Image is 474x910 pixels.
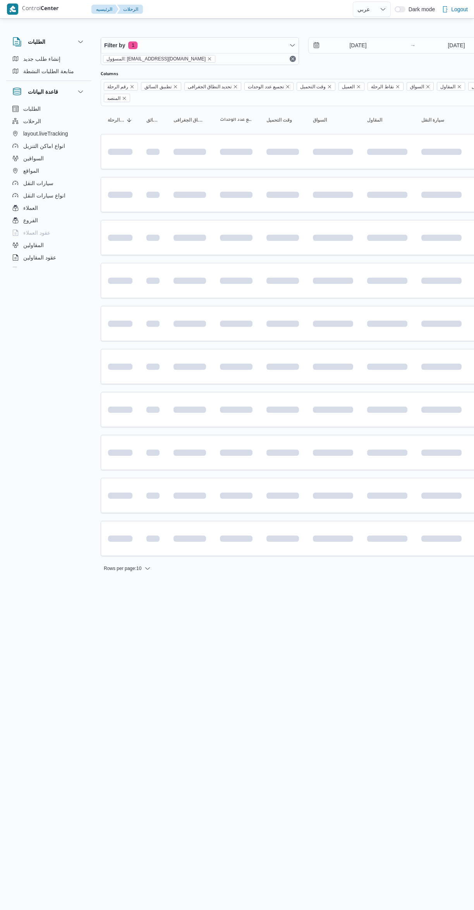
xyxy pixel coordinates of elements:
span: الطلبات [23,104,41,113]
button: تحديد النطاق الجغرافى [170,114,209,126]
button: الرحلات [9,115,88,127]
span: الرحلات [23,117,41,126]
button: انواع سيارات النقل [9,189,88,202]
span: Logout [451,5,468,14]
span: نقاط الرحلة [368,82,403,91]
span: اجهزة التليفون [23,265,55,275]
input: Press the down key to open a popover containing a calendar. [309,38,397,53]
button: Rows per page:10 [101,564,154,573]
button: remove selected entity [207,57,212,61]
span: المقاول [367,117,382,123]
span: تجميع عدد الوحدات [244,82,294,91]
button: Remove تجميع عدد الوحدات from selection in this group [285,84,290,89]
div: الطلبات [6,53,91,81]
h3: الطلبات [28,37,45,46]
span: متابعة الطلبات النشطة [23,67,74,76]
button: الطلبات [12,37,85,46]
button: الرحلات [117,5,143,14]
span: layout.liveTracking [23,129,68,138]
button: عقود المقاولين [9,251,88,264]
button: رقم الرحلةSorted in descending order [105,114,136,126]
span: إنشاء طلب جديد [23,54,60,64]
button: إنشاء طلب جديد [9,53,88,65]
button: السواق [310,114,356,126]
span: السواق [410,82,424,91]
button: Remove تحديد النطاق الجغرافى from selection in this group [233,84,238,89]
span: السواق [313,117,327,123]
span: تحديد النطاق الجغرافى [184,82,242,91]
span: تطبيق السائق [146,117,160,123]
button: Remove المنصه from selection in this group [122,96,127,101]
span: Rows per page : 10 [104,564,141,573]
span: تطبيق السائق [144,82,171,91]
button: Remove وقت التحميل from selection in this group [327,84,332,89]
button: عقود العملاء [9,227,88,239]
span: وقت التحميل [300,82,326,91]
button: الطلبات [9,103,88,115]
span: تجميع عدد الوحدات [220,117,252,123]
button: سيارات النقل [9,177,88,189]
button: تطبيق السائق [143,114,163,126]
span: سيارة النقل [421,117,444,123]
svg: Sorted in descending order [126,117,132,123]
span: المقاول [437,82,465,91]
button: Logout [439,2,471,17]
span: المقاولين [23,240,44,250]
span: المنصه [107,94,120,103]
span: Filter by [104,41,125,50]
button: Remove [288,54,297,64]
span: المقاول [440,82,455,91]
span: رقم الرحلة [107,82,128,91]
button: سيارة النقل [418,114,465,126]
span: تجميع عدد الوحدات [248,82,284,91]
span: Dark mode [405,6,435,12]
span: العملاء [23,203,38,213]
span: تطبيق السائق [141,82,181,91]
h3: قاعدة البيانات [28,87,58,96]
button: قاعدة البيانات [12,87,85,96]
span: انواع سيارات النقل [23,191,65,200]
span: السواق [407,82,434,91]
button: Remove السواق from selection in this group [426,84,430,89]
button: الفروع [9,214,88,227]
button: Remove رقم الرحلة from selection in this group [130,84,134,89]
label: Columns [101,71,118,77]
span: عقود العملاء [23,228,50,237]
span: المسؤول: mostafa.elrouby@illa.com.eg [103,55,215,63]
button: متابعة الطلبات النشطة [9,65,88,77]
span: وقت التحميل [297,82,335,91]
button: العملاء [9,202,88,214]
span: سيارات النقل [23,179,53,188]
span: العميل [338,82,364,91]
div: → [410,43,416,48]
button: Remove نقاط الرحلة from selection in this group [395,84,400,89]
span: تحديد النطاق الجغرافى [173,117,206,123]
span: العميل [342,82,355,91]
span: المواقع [23,166,39,175]
button: وقت التحميل [263,114,302,126]
button: المواقع [9,165,88,177]
button: المقاول [364,114,410,126]
button: Remove تطبيق السائق from selection in this group [173,84,178,89]
span: عقود المقاولين [23,253,56,262]
span: السواقين [23,154,44,163]
button: انواع اماكن التنزيل [9,140,88,152]
span: رقم الرحلة [104,82,138,91]
b: Center [41,6,59,12]
span: تحديد النطاق الجغرافى [188,82,232,91]
button: اجهزة التليفون [9,264,88,276]
div: قاعدة البيانات [6,103,91,270]
button: Filter by1 active filters [101,38,299,53]
span: وقت التحميل [266,117,292,123]
span: 1 active filters [128,41,137,49]
span: نقاط الرحلة [371,82,393,91]
span: المنصه [104,94,130,102]
span: رقم الرحلة; Sorted in descending order [108,117,125,123]
span: المسؤول: [EMAIL_ADDRESS][DOMAIN_NAME] [106,55,206,62]
button: Remove المقاول from selection in this group [457,84,462,89]
img: X8yXhbKr1z7QwAAAABJRU5ErkJggg== [7,3,18,15]
button: layout.liveTracking [9,127,88,140]
button: Remove العميل from selection in this group [356,84,361,89]
span: انواع اماكن التنزيل [23,141,65,151]
button: المقاولين [9,239,88,251]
